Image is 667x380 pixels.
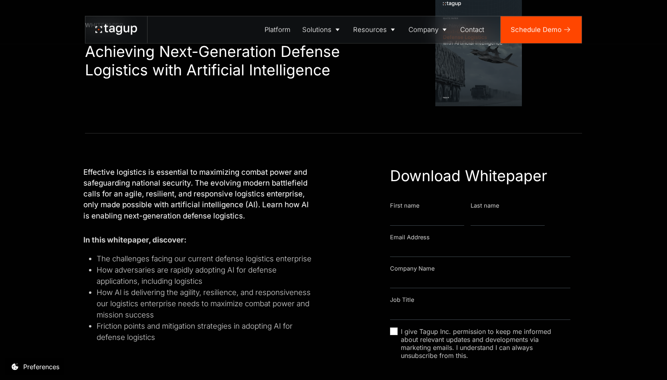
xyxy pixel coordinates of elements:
[501,16,582,43] a: Schedule Demo
[390,233,570,242] div: Email Address
[85,42,348,79] h1: Achieving Next-Generation Defense Logistics with Artificial Intelligence
[511,25,562,35] div: Schedule Demo
[390,167,570,185] div: Download Whitepaper
[297,16,348,43] a: Solutions
[353,25,387,35] div: Resources
[83,357,313,368] p: ‍
[401,327,570,360] span: I give Tagup Inc. permission to keep me informed about relevant updates and developments via mark...
[460,25,484,35] div: Contact
[97,253,313,265] li: The challenges facing our current defense logistics enterprise
[83,235,186,245] strong: In this whitepaper, discover:
[83,167,313,221] p: Effective logistics is essential to maximizing combat power and safeguarding national security. T...
[302,25,331,35] div: Solutions
[23,362,59,372] div: Preferences
[259,16,297,43] a: Platform
[455,16,490,43] a: Contact
[390,202,464,210] div: First name
[408,25,439,35] div: Company
[471,202,545,210] div: Last name
[97,265,313,287] li: How adversaries are rapidly adopting AI for defense applications, including logistics
[97,287,313,321] li: How Al is delivering the agility, resilience, and responsiveness our logistics enterprise needs t...
[97,321,313,343] li: Friction points and mitigation strategies in adopting AI for defense logistics
[348,16,403,43] a: Resources
[265,25,291,35] div: Platform
[403,16,455,43] a: Company
[390,296,570,304] div: Job Title
[390,265,570,273] div: Company Name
